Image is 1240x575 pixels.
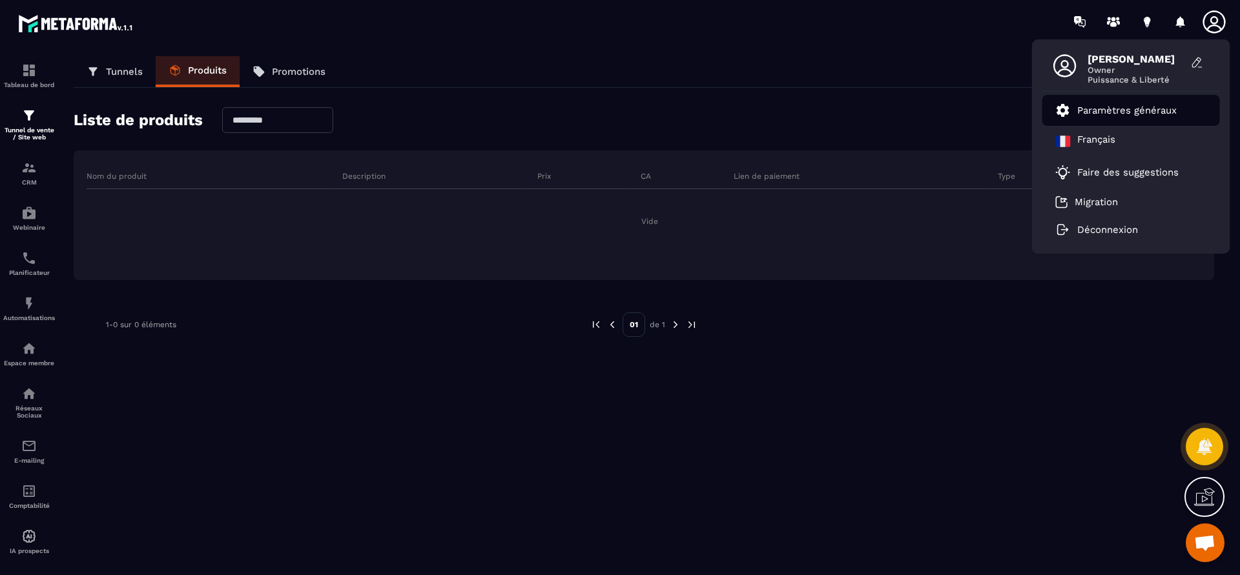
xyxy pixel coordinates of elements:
[641,171,651,181] p: CA
[3,429,55,474] a: emailemailE-mailing
[21,250,37,266] img: scheduler
[1077,166,1179,178] p: Faire des suggestions
[21,160,37,176] img: formation
[3,126,55,141] p: Tunnel de vente / Site web
[537,171,551,181] p: Prix
[74,56,156,87] a: Tunnels
[3,269,55,276] p: Planificateur
[606,319,618,330] img: prev
[1055,103,1177,118] a: Paramètres généraux
[3,98,55,150] a: formationformationTunnel de vente / Site web
[3,331,55,376] a: automationsautomationsEspace membre
[188,65,227,76] p: Produits
[272,66,325,77] p: Promotions
[641,216,658,227] span: Vide
[3,314,55,321] p: Automatisations
[21,108,37,123] img: formation
[1077,224,1138,236] p: Déconnexion
[3,224,55,231] p: Webinaire
[3,502,55,509] p: Comptabilité
[240,56,338,87] a: Promotions
[21,341,37,356] img: automations
[106,320,176,329] p: 1-0 sur 0 éléments
[156,56,240,87] a: Produits
[1088,53,1184,65] span: [PERSON_NAME]
[21,205,37,221] img: automations
[1055,196,1118,208] a: Migration
[590,319,602,330] img: prev
[21,386,37,401] img: social-network
[3,53,55,98] a: formationformationTableau de bord
[21,438,37,454] img: email
[3,241,55,286] a: schedulerschedulerPlanificateur
[106,66,143,77] p: Tunnels
[3,179,55,186] p: CRM
[1088,65,1184,75] span: Owner
[3,150,55,196] a: formationformationCRM
[670,319,681,330] img: next
[3,286,55,331] a: automationsautomationsAutomatisations
[3,457,55,464] p: E-mailing
[21,529,37,544] img: automations
[3,81,55,88] p: Tableau de bord
[3,196,55,241] a: automationsautomationsWebinaire
[734,171,800,181] p: Lien de paiement
[3,474,55,519] a: accountantaccountantComptabilité
[21,63,37,78] img: formation
[686,319,697,330] img: next
[3,547,55,554] p: IA prospects
[1077,105,1177,116] p: Paramètres généraux
[18,12,134,35] img: logo
[1186,523,1224,562] a: Ouvrir le chat
[1077,134,1115,149] p: Français
[3,376,55,429] a: social-networksocial-networkRéseaux Sociaux
[3,405,55,419] p: Réseaux Sociaux
[1075,196,1118,208] p: Migration
[998,171,1015,181] p: Type
[21,296,37,311] img: automations
[3,359,55,367] p: Espace membre
[342,171,386,181] p: Description
[1088,75,1184,85] span: Puissance & Liberté
[650,319,665,330] p: de 1
[21,483,37,499] img: accountant
[1055,165,1191,180] a: Faire des suggestions
[87,171,147,181] p: Nom du produit
[74,107,203,134] h2: Liste de produits
[623,312,645,337] p: 01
